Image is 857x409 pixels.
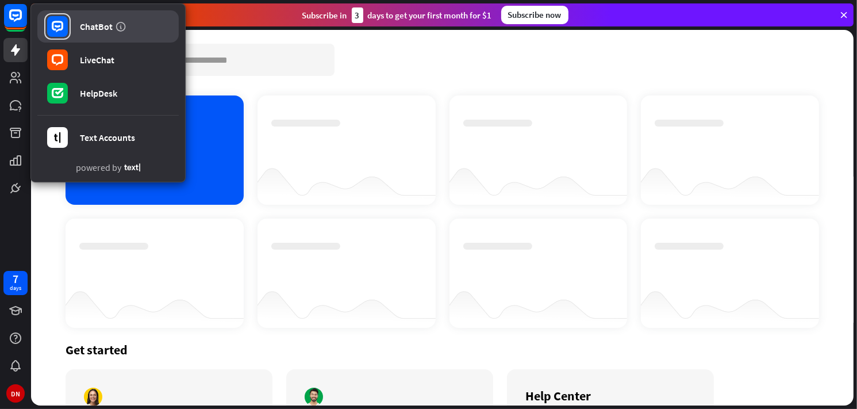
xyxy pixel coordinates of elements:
button: Open LiveChat chat widget [9,5,44,39]
img: author [84,388,102,406]
div: 3 [352,7,363,23]
img: author [305,388,323,406]
div: Subscribe now [501,6,568,24]
div: Get started [66,342,819,358]
div: DN [6,384,25,403]
div: days [10,284,21,292]
div: Help Center [525,388,695,404]
div: 7 [13,274,18,284]
a: 7 days [3,271,28,295]
div: Subscribe in days to get your first month for $1 [302,7,492,23]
